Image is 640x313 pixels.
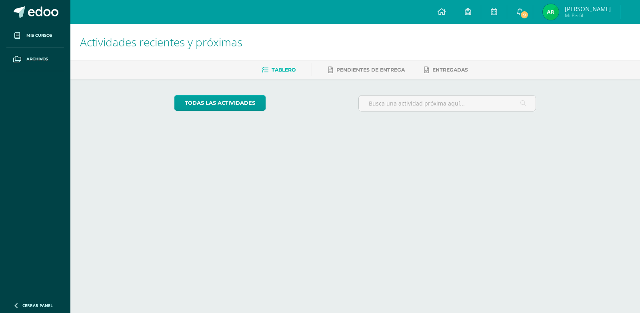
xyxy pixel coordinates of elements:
a: todas las Actividades [174,95,266,111]
a: Pendientes de entrega [328,64,405,76]
span: Mi Perfil [565,12,611,19]
span: Mis cursos [26,32,52,39]
span: 9 [520,10,529,19]
a: Archivos [6,48,64,71]
span: Tablero [272,67,296,73]
a: Tablero [262,64,296,76]
span: Cerrar panel [22,303,53,308]
input: Busca una actividad próxima aquí... [359,96,536,111]
img: f9be7f22a6404b4052d7942012a20df2.png [543,4,559,20]
span: Entregadas [432,67,468,73]
span: Pendientes de entrega [336,67,405,73]
a: Mis cursos [6,24,64,48]
span: Archivos [26,56,48,62]
a: Entregadas [424,64,468,76]
span: [PERSON_NAME] [565,5,611,13]
span: Actividades recientes y próximas [80,34,242,50]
